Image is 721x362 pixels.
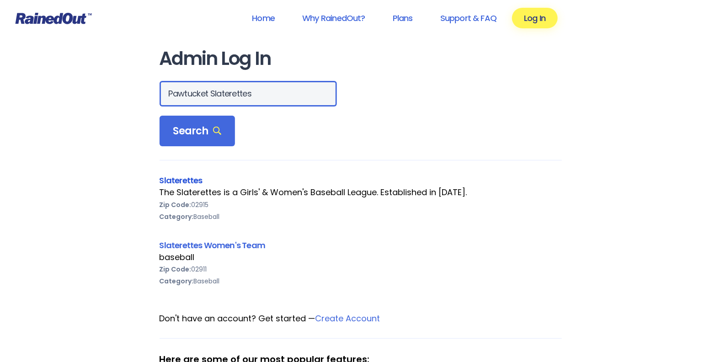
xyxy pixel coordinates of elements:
a: Home [240,8,287,28]
div: Baseball [160,275,562,287]
div: Search [160,116,235,147]
a: Create Account [315,313,380,324]
a: Log In [512,8,557,28]
div: Slaterettes [160,174,562,186]
div: 02911 [160,263,562,275]
input: Search Orgs… [160,81,337,106]
a: Support & FAQ [428,8,508,28]
div: The Slaterettes is a Girls' & Women's Baseball League. Established in [DATE]. [160,186,562,198]
b: Category: [160,277,194,286]
div: baseball [160,251,562,263]
a: Slaterettes Women's Team [160,240,266,251]
div: Baseball [160,211,562,223]
h1: Admin Log In [160,48,562,69]
b: Zip Code: [160,265,192,274]
b: Zip Code: [160,200,192,209]
a: Why RainedOut? [290,8,377,28]
a: Slaterettes [160,175,203,186]
b: Category: [160,212,194,221]
a: Plans [381,8,425,28]
span: Search [173,125,222,138]
div: 02915 [160,199,562,211]
div: Slaterettes Women's Team [160,239,562,251]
